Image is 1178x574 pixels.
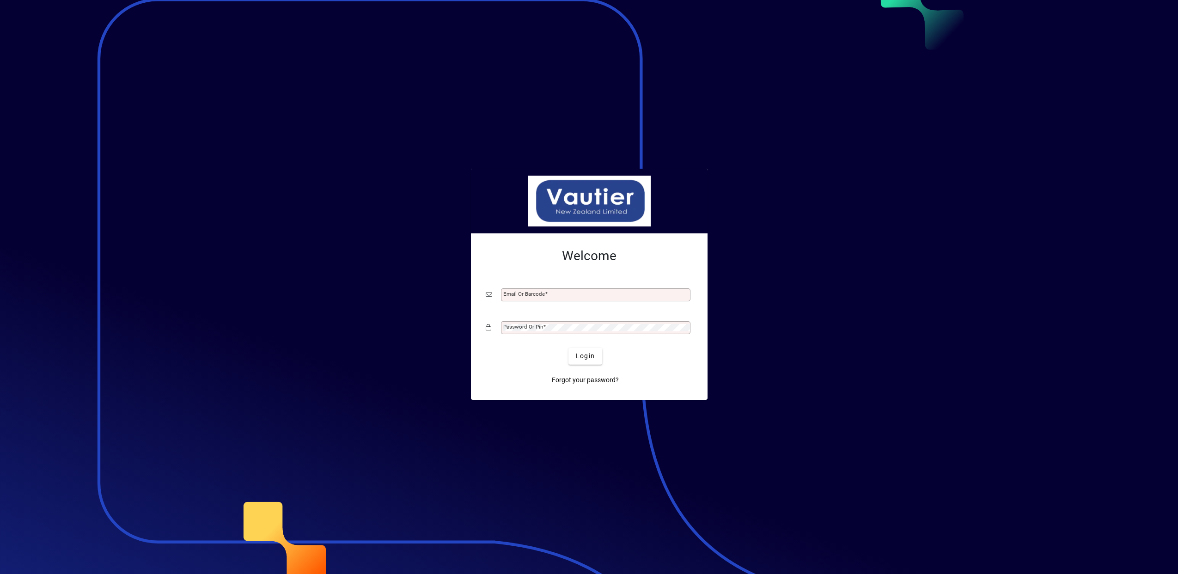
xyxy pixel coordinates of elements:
[486,248,693,264] h2: Welcome
[503,291,545,297] mat-label: Email or Barcode
[548,372,623,389] a: Forgot your password?
[503,324,543,330] mat-label: Password or Pin
[568,348,602,365] button: Login
[576,351,595,361] span: Login
[552,375,619,385] span: Forgot your password?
